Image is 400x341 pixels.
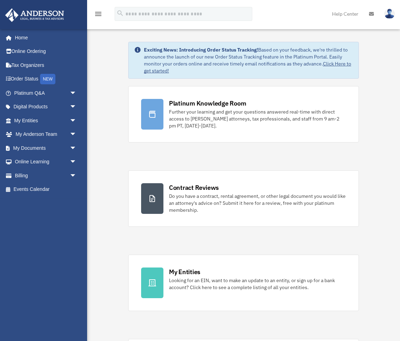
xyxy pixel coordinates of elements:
[169,277,346,291] div: Looking for an EIN, want to make an update to an entity, or sign up for a bank account? Click her...
[70,141,84,155] span: arrow_drop_down
[128,170,359,227] a: Contract Reviews Do you have a contract, rental agreement, or other legal document you would like...
[5,169,87,183] a: Billingarrow_drop_down
[384,9,395,19] img: User Pic
[5,58,87,72] a: Tax Organizers
[5,155,87,169] a: Online Learningarrow_drop_down
[5,31,84,45] a: Home
[70,155,84,169] span: arrow_drop_down
[169,183,219,192] div: Contract Reviews
[5,100,87,114] a: Digital Productsarrow_drop_down
[128,255,359,311] a: My Entities Looking for an EIN, want to make an update to an entity, or sign up for a bank accoun...
[3,8,66,22] img: Anderson Advisors Platinum Portal
[5,141,87,155] a: My Documentsarrow_drop_down
[5,72,87,86] a: Order StatusNEW
[94,12,102,18] a: menu
[169,108,346,129] div: Further your learning and get your questions answered real-time with direct access to [PERSON_NAM...
[70,169,84,183] span: arrow_drop_down
[5,127,87,141] a: My Anderson Teamarrow_drop_down
[169,268,200,276] div: My Entities
[5,183,87,196] a: Events Calendar
[5,114,87,127] a: My Entitiesarrow_drop_down
[40,74,55,84] div: NEW
[70,127,84,142] span: arrow_drop_down
[5,86,87,100] a: Platinum Q&Aarrow_drop_down
[128,86,359,142] a: Platinum Knowledge Room Further your learning and get your questions answered real-time with dire...
[169,99,246,108] div: Platinum Knowledge Room
[144,61,351,74] a: Click Here to get started!
[70,100,84,114] span: arrow_drop_down
[144,46,353,74] div: Based on your feedback, we're thrilled to announce the launch of our new Order Status Tracking fe...
[116,9,124,17] i: search
[169,193,346,214] div: Do you have a contract, rental agreement, or other legal document you would like an attorney's ad...
[5,45,87,59] a: Online Ordering
[70,114,84,128] span: arrow_drop_down
[70,86,84,100] span: arrow_drop_down
[144,47,258,53] strong: Exciting News: Introducing Order Status Tracking!
[94,10,102,18] i: menu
